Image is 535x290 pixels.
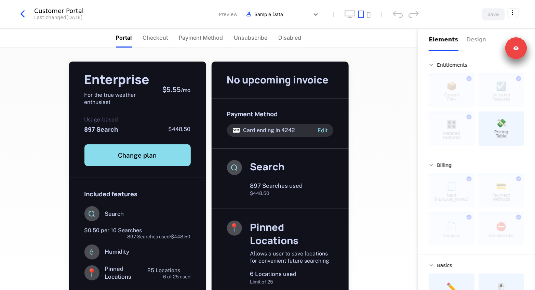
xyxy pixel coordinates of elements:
[358,10,364,18] button: tablet
[105,265,142,281] span: Pinned Locations
[409,11,419,18] div: redo
[367,12,371,18] button: mobile
[279,34,302,42] span: Disabled
[429,36,458,44] div: Elements
[250,182,303,189] span: 897 Searches used
[163,274,191,279] span: 6 of 25 used
[234,34,268,42] span: Unsubscribe
[393,11,403,18] div: undo
[84,117,191,122] span: Usage-based
[227,160,242,175] i: search
[318,128,328,133] span: Edit
[250,279,273,285] span: Limit of 25
[232,126,241,134] i: visa
[437,163,452,168] span: Billing
[429,29,524,51] div: Choose Sub Page
[147,267,180,274] span: 25 Locations
[84,91,157,106] span: For the true weather enthusiast
[34,14,82,21] div: Last changed [DATE]
[227,110,278,118] span: Payment Method
[345,10,356,18] button: desktop
[482,8,505,21] button: Save
[116,34,132,42] span: Portal
[508,8,519,17] button: Select action
[128,234,191,239] span: 897 Searches used • $448.50
[169,126,191,133] span: $448.50
[84,265,99,280] span: 📍
[84,245,99,260] i: water-drop
[437,63,467,67] span: Entitlements
[243,127,280,133] span: Card ending in
[84,125,118,133] span: 897 Search
[250,190,270,196] span: $448.50
[163,85,181,94] span: $5.55
[250,250,330,264] span: Allows a user to save locations for convenient future searching
[437,263,452,268] span: Basics
[250,271,297,277] span: 6 Locations used
[181,87,191,94] sub: / mo
[84,190,138,198] span: Included features
[219,11,239,18] span: Preview:
[494,130,508,138] span: Pricing Table
[282,127,295,133] span: 4242
[143,34,168,42] span: Checkout
[250,220,299,247] span: Pinned Locations
[84,206,99,221] i: search
[227,73,329,87] span: No upcoming invoice
[34,8,84,14] div: Customer Portal
[84,73,157,86] span: Enterprise
[179,34,223,42] span: Payment Method
[227,221,242,236] span: 📍
[467,36,489,44] div: Design
[105,210,124,218] span: Search
[105,248,130,256] span: Humidity
[84,144,191,166] button: Change plan
[250,160,285,173] span: Search
[496,119,506,127] span: 💸
[84,227,142,234] span: $0.50 per 10 Searches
